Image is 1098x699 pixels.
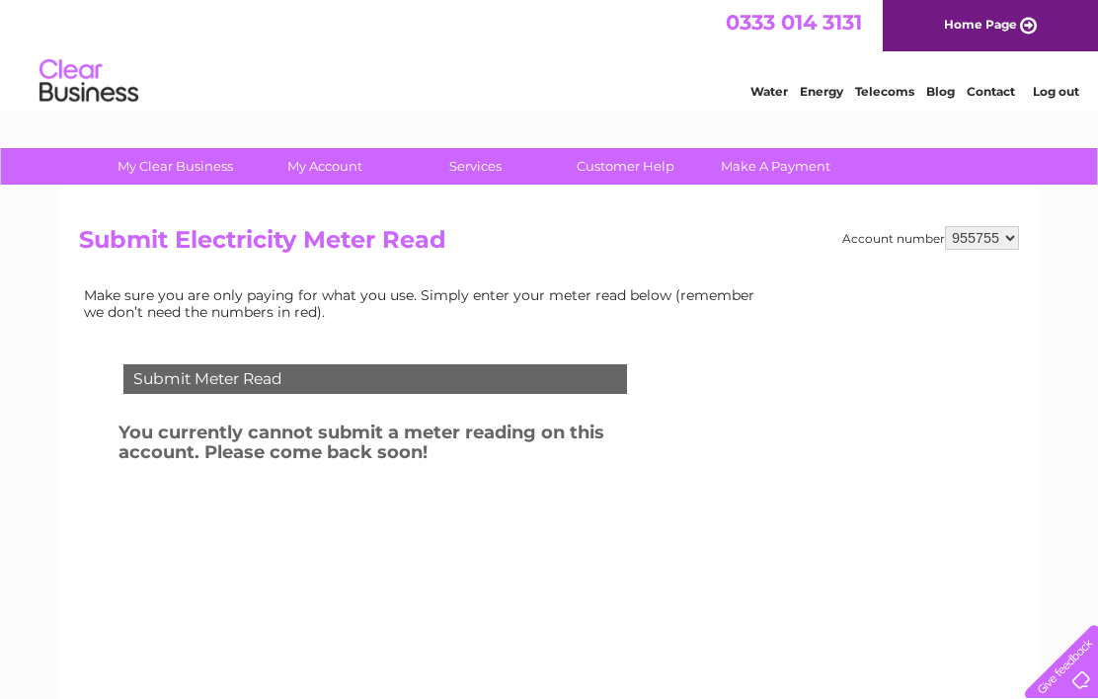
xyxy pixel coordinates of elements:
[855,84,914,99] a: Telecoms
[1033,84,1079,99] a: Log out
[244,148,407,185] a: My Account
[84,11,1017,96] div: Clear Business is a trading name of Verastar Limited (registered in [GEOGRAPHIC_DATA] No. 3667643...
[94,148,257,185] a: My Clear Business
[39,51,139,112] img: logo.png
[118,419,679,473] h3: You currently cannot submit a meter reading on this account. Please come back soon!
[79,226,1019,264] h2: Submit Electricity Meter Read
[926,84,955,99] a: Blog
[394,148,557,185] a: Services
[694,148,857,185] a: Make A Payment
[79,282,770,324] td: Make sure you are only paying for what you use. Simply enter your meter read below (remember we d...
[967,84,1015,99] a: Contact
[123,364,627,394] div: Submit Meter Read
[726,10,862,35] a: 0333 014 3131
[842,226,1019,250] div: Account number
[750,84,788,99] a: Water
[544,148,707,185] a: Customer Help
[800,84,843,99] a: Energy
